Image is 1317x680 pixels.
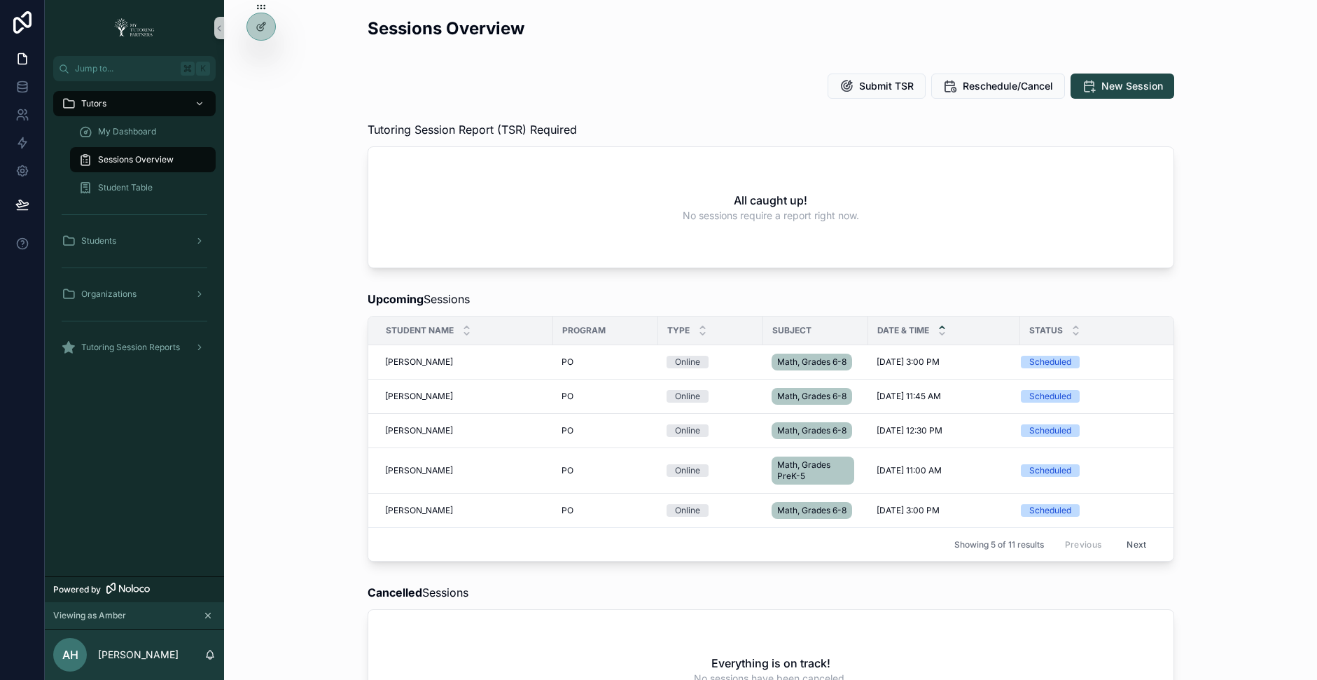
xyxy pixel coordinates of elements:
span: Submit TSR [859,79,914,93]
span: Program [562,325,606,336]
span: Math, Grades 6-8 [777,356,846,368]
a: Organizations [53,282,216,307]
span: K [197,63,209,74]
span: [PERSON_NAME] [385,465,453,476]
div: Scheduled [1029,464,1071,477]
h2: Sessions Overview [368,17,524,40]
span: Tutoring Session Reports [81,342,180,353]
a: Powered by [45,576,224,602]
button: Submit TSR [828,74,926,99]
span: New Session [1101,79,1163,93]
span: [DATE] 11:45 AM [877,391,941,402]
span: [PERSON_NAME] [385,505,453,516]
button: Next [1117,534,1156,555]
span: Type [667,325,690,336]
span: [PERSON_NAME] [385,425,453,436]
h2: All caught up! [734,192,807,209]
span: My Dashboard [98,126,156,137]
a: Students [53,228,216,254]
span: AH [62,646,78,663]
div: Online [675,424,700,437]
div: Scheduled [1029,390,1071,403]
span: Reschedule/Cancel [963,79,1053,93]
span: Sessions Overview [98,154,174,165]
span: No sessions require a report right now. [683,209,859,223]
h2: Everything is on track! [711,655,830,672]
span: Tutors [81,98,106,109]
p: [PERSON_NAME] [98,648,179,662]
span: Student Name [386,325,454,336]
span: [DATE] 3:00 PM [877,356,940,368]
span: [DATE] 11:00 AM [877,465,942,476]
span: Powered by [53,584,101,595]
a: Tutoring Session Reports [53,335,216,360]
span: PO [562,356,573,368]
button: Reschedule/Cancel [931,74,1065,99]
div: Online [675,464,700,477]
span: PO [562,465,573,476]
div: Scheduled [1029,424,1071,437]
span: Math, Grades 6-8 [777,391,846,402]
button: New Session [1071,74,1174,99]
div: Online [675,504,700,517]
span: Math, Grades 6-8 [777,505,846,516]
span: Sessions [368,584,468,601]
strong: Upcoming [368,292,424,306]
span: Status [1029,325,1063,336]
span: Math, Grades 6-8 [777,425,846,436]
div: Online [675,356,700,368]
div: scrollable content [45,81,224,378]
a: Sessions Overview [70,147,216,172]
span: PO [562,505,573,516]
span: [PERSON_NAME] [385,356,453,368]
button: Jump to...K [53,56,216,81]
span: [PERSON_NAME] [385,391,453,402]
span: Date & Time [877,325,929,336]
a: Student Table [70,175,216,200]
span: Showing 5 of 11 results [954,539,1044,550]
span: Math, Grades PreK-5 [777,459,849,482]
span: Students [81,235,116,247]
div: Scheduled [1029,356,1071,368]
div: Online [675,390,700,403]
span: Tutoring Session Report (TSR) Required [368,121,577,138]
span: Organizations [81,289,137,300]
img: App logo [110,17,159,39]
span: [DATE] 12:30 PM [877,425,942,436]
div: Scheduled [1029,504,1071,517]
span: PO [562,425,573,436]
span: PO [562,391,573,402]
span: Subject [772,325,811,336]
a: Tutors [53,91,216,116]
span: Jump to... [75,63,175,74]
span: Student Table [98,182,153,193]
span: Sessions [368,291,470,307]
strong: Cancelled [368,585,422,599]
span: [DATE] 3:00 PM [877,505,940,516]
a: My Dashboard [70,119,216,144]
span: Viewing as Amber [53,610,126,621]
